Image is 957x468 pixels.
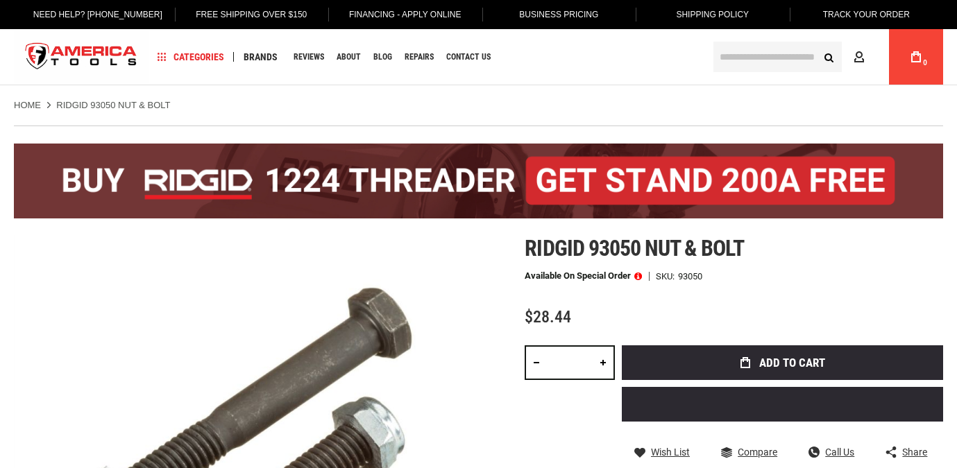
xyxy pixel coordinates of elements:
[440,48,497,67] a: Contact Us
[678,272,702,281] div: 93050
[825,447,854,457] span: Call Us
[237,48,284,67] a: Brands
[815,44,842,70] button: Search
[337,53,361,61] span: About
[902,447,927,457] span: Share
[738,447,777,457] span: Compare
[287,48,330,67] a: Reviews
[158,52,224,62] span: Categories
[398,48,440,67] a: Repairs
[244,52,278,62] span: Brands
[330,48,367,67] a: About
[373,53,392,61] span: Blog
[923,59,927,67] span: 0
[676,10,749,19] span: Shipping Policy
[56,100,170,110] strong: RIDGID 93050 NUT & BOLT
[405,53,434,61] span: Repairs
[14,144,943,218] img: BOGO: Buy the RIDGID® 1224 Threader (26092), get the 92467 200A Stand FREE!
[622,345,943,380] button: Add to Cart
[14,31,149,83] img: America Tools
[151,48,230,67] a: Categories
[294,53,324,61] span: Reviews
[651,447,690,457] span: Wish List
[446,53,491,61] span: Contact Us
[721,446,777,458] a: Compare
[656,272,678,281] strong: SKU
[634,446,690,458] a: Wish List
[14,31,149,83] a: store logo
[525,235,744,261] span: Ridgid 93050 nut & bolt
[808,446,854,458] a: Call Us
[903,29,929,85] a: 0
[525,307,571,327] span: $28.44
[759,357,825,369] span: Add to Cart
[14,99,41,112] a: Home
[525,271,642,281] p: Available on Special Order
[367,48,398,67] a: Blog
